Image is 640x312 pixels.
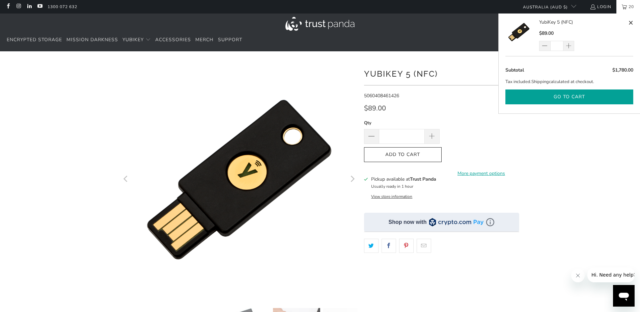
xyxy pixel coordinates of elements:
span: Subtotal [505,67,524,73]
span: Mission Darkness [66,36,118,43]
iframe: Close message [571,269,585,282]
button: Next [347,61,358,298]
a: Trust Panda Australia on Instagram [16,4,21,9]
iframe: Button to launch messaging window [613,285,635,307]
a: Accessories [155,32,191,48]
span: $89.00 [364,104,386,113]
a: Share this on Twitter [364,239,379,253]
span: 5060408461426 [364,93,399,99]
span: Accessories [155,36,191,43]
span: Support [218,36,242,43]
div: Shop now with [389,218,427,226]
button: Add to Cart [364,147,442,162]
a: Share this on Pinterest [399,239,414,253]
a: Encrypted Storage [7,32,62,48]
a: Share this on Facebook [382,239,396,253]
a: Mission Darkness [66,32,118,48]
a: Trust Panda Australia on LinkedIn [26,4,32,9]
button: View store information [371,194,412,199]
button: Previous [121,61,132,298]
a: 1300 072 632 [48,3,77,10]
img: YubiKey 5 (NFC) [505,19,532,46]
a: Merch [195,32,214,48]
span: Merch [195,36,214,43]
a: Support [218,32,242,48]
a: Trust Panda Australia on Facebook [5,4,11,9]
iframe: Message from company [587,267,635,282]
span: $1,780.00 [612,67,633,73]
small: Usually ready in 1 hour [371,184,413,189]
label: Qty [364,119,440,127]
a: Shipping [531,78,549,85]
button: Go to cart [505,89,633,105]
iframe: Reviews Widget [364,265,519,287]
b: Trust Panda [410,176,436,182]
a: Login [590,3,611,10]
a: Email this to a friend [417,239,431,253]
span: $89.00 [539,30,554,36]
img: Trust Panda Australia [285,17,355,31]
span: Add to Cart [371,152,435,158]
a: More payment options [444,170,519,177]
span: Hi. Need any help? [4,5,49,10]
nav: Translation missing: en.navigation.header.main_nav [7,32,242,48]
h1: YubiKey 5 (NFC) [364,67,519,80]
a: YubiKey 5 (NFC) - Trust Panda [121,61,357,298]
a: YubiKey 5 (NFC) [505,19,539,51]
summary: YubiKey [122,32,151,48]
span: Encrypted Storage [7,36,62,43]
span: YubiKey [122,36,144,43]
h3: Pickup available at [371,176,436,183]
a: Trust Panda Australia on YouTube [37,4,43,9]
p: Tax included. calculated at checkout. [505,78,633,85]
a: YubiKey 5 (NFC) [539,19,627,26]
